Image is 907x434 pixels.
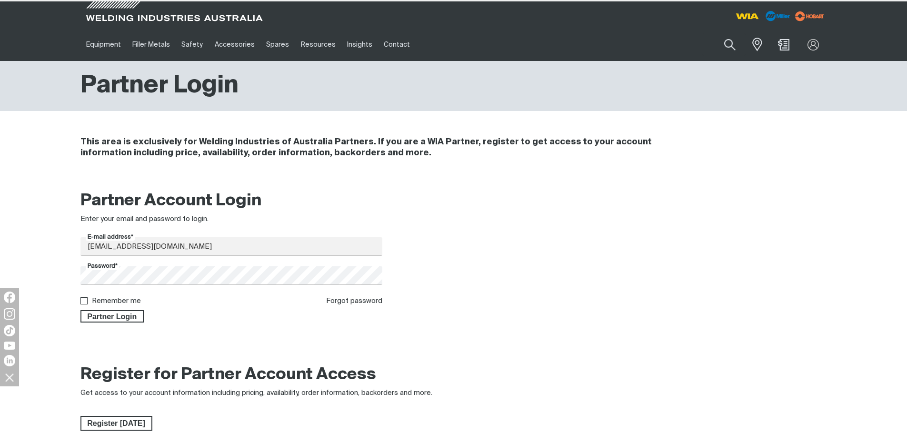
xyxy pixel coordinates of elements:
a: Contact [378,28,416,61]
button: Search products [714,33,746,56]
span: Get access to your account information including pricing, availability, order information, backor... [80,389,432,396]
a: Insights [341,28,378,61]
a: Resources [295,28,341,61]
a: Register Today [80,416,152,431]
h4: This area is exclusively for Welding Industries of Australia Partners. If you are a WIA Partner, ... [80,137,700,159]
h2: Partner Account Login [80,191,383,212]
a: Spares [260,28,295,61]
a: Forgot password [326,297,382,304]
span: Register [DATE] [81,416,151,431]
a: Equipment [80,28,127,61]
nav: Main [80,28,640,61]
img: TikTok [4,325,15,336]
img: hide socials [1,369,18,385]
h1: Partner Login [80,71,239,101]
h2: Register for Partner Account Access [80,364,376,385]
img: Facebook [4,292,15,303]
button: Partner Login [80,310,144,323]
img: miller [792,9,827,23]
a: Accessories [209,28,260,61]
div: Enter your email and password to login. [80,214,383,225]
input: Product name or item number... [702,33,746,56]
img: Instagram [4,308,15,320]
img: YouTube [4,342,15,350]
span: Partner Login [81,310,143,323]
img: LinkedIn [4,355,15,366]
a: Safety [176,28,209,61]
label: Remember me [92,297,141,304]
a: Filler Metals [127,28,176,61]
